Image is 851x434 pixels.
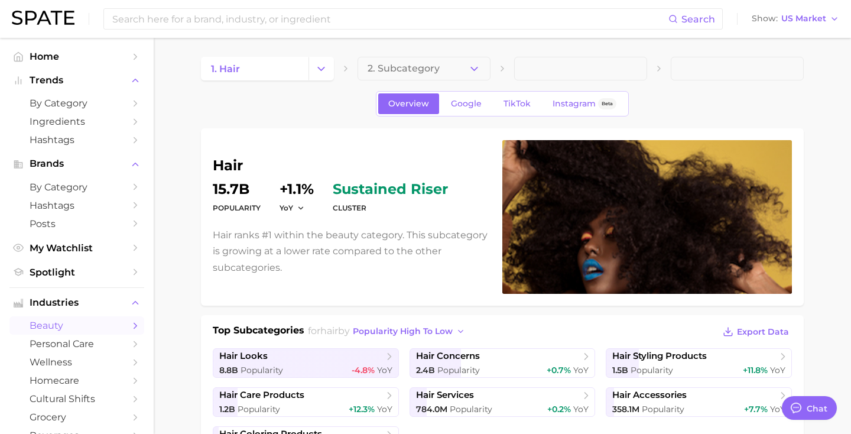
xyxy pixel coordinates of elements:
[573,365,589,375] span: YoY
[213,227,488,276] p: Hair ranks #1 within the beauty category. This subcategory is growing at a lower rate compared to...
[410,348,596,378] a: hair concerns2.4b Popularity+0.7% YoY
[30,134,124,145] span: Hashtags
[602,99,613,109] span: Beta
[573,404,589,414] span: YoY
[9,112,144,131] a: Ingredients
[612,404,639,414] span: 358.1m
[320,325,338,336] span: hair
[9,263,144,281] a: Spotlight
[30,218,124,229] span: Posts
[211,63,240,75] span: 1. hair
[9,353,144,371] a: wellness
[30,338,124,349] span: personal care
[612,351,707,362] span: hair styling products
[770,404,785,414] span: YoY
[451,99,482,109] span: Google
[737,327,789,337] span: Export Data
[9,371,144,390] a: homecare
[349,404,375,414] span: +12.3%
[9,47,144,66] a: Home
[333,201,448,215] dt: cluster
[9,72,144,89] button: Trends
[606,387,792,417] a: hair accessories358.1m Popularity+7.7% YoY
[238,404,280,414] span: Popularity
[642,404,684,414] span: Popularity
[743,365,768,375] span: +11.8%
[388,99,429,109] span: Overview
[744,404,768,414] span: +7.7%
[30,393,124,404] span: cultural shifts
[9,294,144,312] button: Industries
[308,57,334,80] button: Change Category
[219,365,238,375] span: 8.8b
[9,131,144,149] a: Hashtags
[333,182,448,196] span: sustained riser
[30,75,124,86] span: Trends
[213,387,399,417] a: hair care products1.2b Popularity+12.3% YoY
[30,158,124,169] span: Brands
[720,323,792,340] button: Export Data
[352,365,375,375] span: -4.8%
[213,158,488,173] h1: hair
[368,63,440,74] span: 2. Subcategory
[30,51,124,62] span: Home
[30,116,124,127] span: Ingredients
[612,390,687,401] span: hair accessories
[547,365,571,375] span: +0.7%
[280,182,314,196] dd: +1.1%
[219,351,268,362] span: hair looks
[30,412,124,423] span: grocery
[377,365,392,375] span: YoY
[450,404,492,414] span: Popularity
[416,390,474,401] span: hair services
[9,196,144,215] a: Hashtags
[213,323,304,341] h1: Top Subcategories
[241,365,283,375] span: Popularity
[681,14,715,25] span: Search
[612,365,628,375] span: 1.5b
[749,11,842,27] button: ShowUS Market
[781,15,826,22] span: US Market
[30,297,124,308] span: Industries
[9,178,144,196] a: by Category
[493,93,541,114] a: TikTok
[606,348,792,378] a: hair styling products1.5b Popularity+11.8% YoY
[416,404,447,414] span: 784.0m
[416,365,435,375] span: 2.4b
[350,323,469,339] button: popularity high to low
[30,182,124,193] span: by Category
[353,326,453,336] span: popularity high to low
[770,365,785,375] span: YoY
[280,203,305,213] button: YoY
[553,99,596,109] span: Instagram
[30,357,124,368] span: wellness
[9,390,144,408] a: cultural shifts
[437,365,480,375] span: Popularity
[30,375,124,386] span: homecare
[9,316,144,335] a: beauty
[410,387,596,417] a: hair services784.0m Popularity+0.2% YoY
[441,93,492,114] a: Google
[631,365,673,375] span: Popularity
[543,93,626,114] a: InstagramBeta
[213,348,399,378] a: hair looks8.8b Popularity-4.8% YoY
[358,57,491,80] button: 2. Subcategory
[30,320,124,331] span: beauty
[201,57,308,80] a: 1. hair
[9,215,144,233] a: Posts
[416,351,480,362] span: hair concerns
[9,408,144,426] a: grocery
[547,404,571,414] span: +0.2%
[9,239,144,257] a: My Watchlist
[9,155,144,173] button: Brands
[213,182,261,196] dd: 15.7b
[308,325,469,336] span: for by
[30,200,124,211] span: Hashtags
[377,404,392,414] span: YoY
[752,15,778,22] span: Show
[9,335,144,353] a: personal care
[30,242,124,254] span: My Watchlist
[9,94,144,112] a: by Category
[111,9,668,29] input: Search here for a brand, industry, or ingredient
[280,203,293,213] span: YoY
